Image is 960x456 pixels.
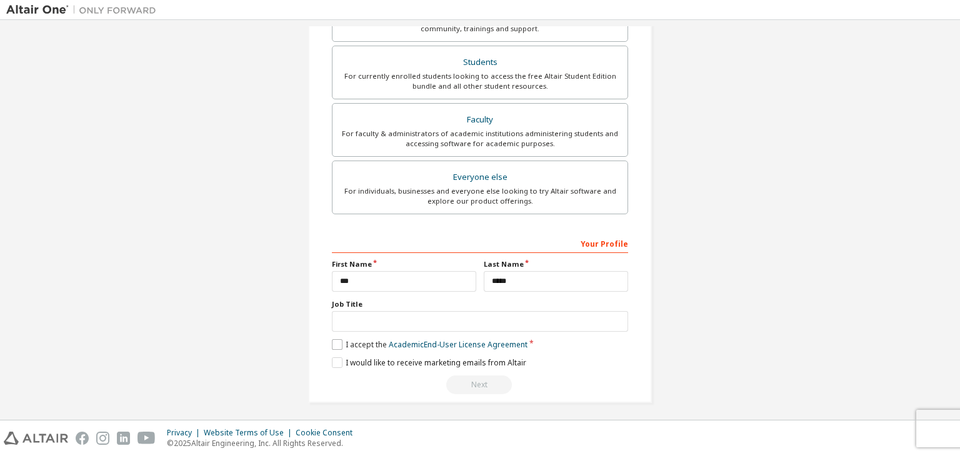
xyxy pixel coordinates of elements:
div: Students [340,54,620,71]
p: © 2025 Altair Engineering, Inc. All Rights Reserved. [167,438,360,449]
label: Last Name [484,259,628,269]
div: For faculty & administrators of academic institutions administering students and accessing softwa... [340,129,620,149]
a: Academic End-User License Agreement [389,339,527,350]
div: For individuals, businesses and everyone else looking to try Altair software and explore our prod... [340,186,620,206]
div: Privacy [167,428,204,438]
label: I accept the [332,339,527,350]
div: For currently enrolled students looking to access the free Altair Student Edition bundle and all ... [340,71,620,91]
label: First Name [332,259,476,269]
div: Your Profile [332,233,628,253]
img: facebook.svg [76,432,89,445]
img: instagram.svg [96,432,109,445]
div: Cookie Consent [296,428,360,438]
img: altair_logo.svg [4,432,68,445]
div: Read and acccept EULA to continue [332,375,628,394]
img: youtube.svg [137,432,156,445]
div: Everyone else [340,169,620,186]
div: Website Terms of Use [204,428,296,438]
img: Altair One [6,4,162,16]
label: Job Title [332,299,628,309]
img: linkedin.svg [117,432,130,445]
label: I would like to receive marketing emails from Altair [332,357,526,368]
div: Faculty [340,111,620,129]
